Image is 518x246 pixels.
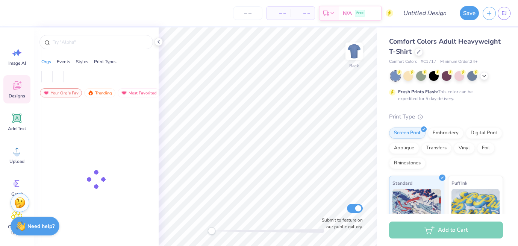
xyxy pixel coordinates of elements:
label: Submit to feature on our public gallery. [318,217,363,230]
div: Print Type [389,112,503,121]
div: Applique [389,143,419,154]
div: Trending [84,88,115,97]
div: Screen Print [389,128,426,139]
img: trending.gif [88,90,94,96]
span: Image AI [8,60,26,66]
div: This color can be expedited for 5 day delivery. [398,88,491,102]
input: Untitled Design [397,6,452,21]
img: Puff Ink [451,189,500,226]
span: Puff Ink [451,179,467,187]
span: Upload [9,158,24,164]
div: Your Org's Fav [40,88,82,97]
span: N/A [343,9,352,17]
span: Designs [9,93,25,99]
img: most_fav.gif [121,90,127,96]
img: Back [347,44,362,59]
button: Save [460,6,479,20]
span: – – [295,9,310,17]
span: Add Text [8,126,26,132]
div: Transfers [421,143,451,154]
span: # C1717 [421,59,436,65]
div: Events [57,58,70,65]
img: Standard [392,189,441,226]
input: Try "Alpha" [52,38,148,46]
a: EJ [498,7,510,20]
div: Foil [477,143,495,154]
span: Comfort Colors [389,59,417,65]
span: Comfort Colors Adult Heavyweight T-Shirt [389,37,501,56]
div: Back [349,62,359,69]
div: Vinyl [454,143,475,154]
span: Greek [11,191,23,197]
div: Accessibility label [208,227,215,235]
span: Clipart & logos [5,224,29,236]
img: most_fav.gif [43,90,49,96]
span: Standard [392,179,412,187]
span: EJ [501,9,507,18]
span: – – [271,9,286,17]
strong: Fresh Prints Flash: [398,89,438,95]
div: Print Types [94,58,117,65]
div: Orgs [41,58,51,65]
input: – – [233,6,262,20]
div: Most Favorited [118,88,160,97]
span: Free [356,11,364,16]
strong: Need help? [27,223,55,230]
div: Embroidery [428,128,463,139]
div: Rhinestones [389,158,426,169]
div: Styles [76,58,88,65]
span: Minimum Order: 24 + [440,59,478,65]
div: Digital Print [466,128,502,139]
